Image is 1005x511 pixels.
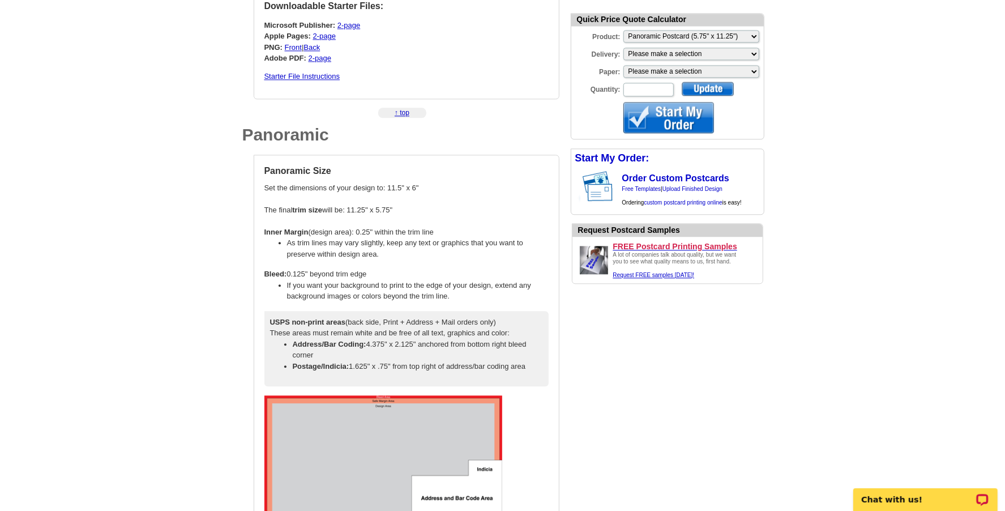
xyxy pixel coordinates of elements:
span: | Ordering is easy! [622,186,742,206]
a: Request FREE samples [DATE]! [613,272,695,278]
td: Set the dimensions of your design to: 11.5" x 6" The final will be: 11.25" x 5.75" (design area):... [264,165,549,387]
a: custom postcard printing online [644,199,722,206]
strong: Downloadable Starter Files: [264,1,384,11]
strong: Microsoft Publisher: [264,21,336,29]
div: Start My Order: [571,149,764,168]
strong: Apple Pages: [264,32,311,40]
label: Delivery: [571,46,622,59]
strong: Bleed: [264,270,287,278]
img: post card showing stamp and address area [580,168,621,205]
strong: Inner Margin [264,228,309,236]
h1: Panoramic [242,126,559,143]
strong: Postage/Indicia: [293,362,349,371]
strong: USPS non-print areas [270,318,346,326]
a: 2-page [337,21,360,29]
iframe: LiveChat chat widget [846,475,1005,511]
a: Free Templates [622,186,661,192]
li: 4.375" x 2.125" anchored from bottom right bleed corner [293,339,543,361]
li: 1.625" x .75" from top right of address/bar coding area [293,361,543,372]
div: A lot of companies talk about quality, but we want you to see what quality means to us, first hand. [613,252,743,279]
strong: PNG: [264,43,283,52]
div: (back side, Print + Address + Mail orders only) These areas must remain white and be free of all ... [264,311,549,387]
img: Upload a design ready to be printed [577,243,611,277]
p: | [264,20,549,64]
a: 2-page [309,54,331,62]
a: Upload Finished Design [662,186,722,192]
li: If you want your background to print to the edge of your design, extend any background images or ... [287,280,549,302]
div: Request Postcard Samples [578,224,763,236]
a: Front [285,43,302,52]
strong: trim size [292,206,322,214]
strong: Address/Bar Coding: [293,340,366,348]
div: Quick Price Quote Calculator [571,14,764,26]
li: As trim lines may vary slightly, keep any text or graphics that you want to preserve within desig... [287,237,549,259]
label: Product: [571,29,622,42]
strong: Adobe PDF: [264,54,306,62]
img: background image for postcard [571,168,580,205]
a: ↑ top [395,109,409,117]
label: Paper: [571,64,622,77]
a: Order Custom Postcards [622,173,729,183]
label: Quantity: [571,82,622,95]
h4: Panoramic Size [264,165,549,176]
a: FREE Postcard Printing Samples [613,241,758,252]
a: Back [303,43,320,52]
a: Starter File Instructions [264,72,340,80]
a: 2-page [313,32,335,40]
